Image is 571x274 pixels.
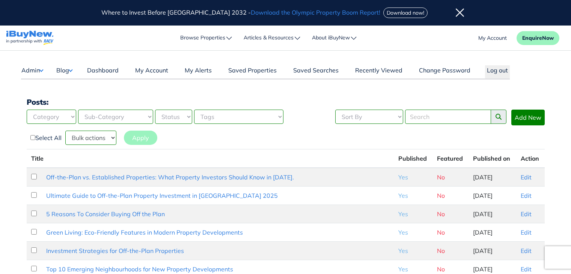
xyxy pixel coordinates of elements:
td: No [432,205,469,223]
button: Log out [485,65,510,78]
th: Action [516,149,544,168]
input: Search [405,110,491,124]
td: No [432,187,469,205]
a: account [478,34,507,42]
td: No [432,223,469,242]
th: Title [27,149,394,168]
button: Blog [56,65,72,75]
img: logo [6,31,54,45]
a: My Alerts [183,66,214,78]
a: Saved Searches [291,66,340,78]
a: Investment Strategies for Off-the-Plan Properties [46,247,184,254]
a: 5 Reasons To Consider Buying Off the Plan [46,210,165,218]
td: [DATE] [469,223,516,242]
td: Yes [394,187,432,205]
td: Yes [394,223,432,242]
a: navigations [6,29,54,47]
td: No [432,168,469,187]
h3: Posts: [27,97,545,107]
input: Select All [30,135,35,140]
button: search posts [491,110,506,124]
td: [DATE] [469,205,516,223]
a: Top 10 Emerging Neighbourhoods for New Property Developments [46,265,233,273]
a: Edit [521,192,532,199]
a: Off-the-Plan vs. Established Properties: What Property Investors Should Know in [DATE]. [46,173,294,181]
button: Admin [21,65,43,75]
td: [DATE] [469,168,516,187]
a: Add New [511,110,545,125]
td: Yes [394,205,432,223]
a: Ultimate Guide to Off-the-Plan Property Investment in [GEOGRAPHIC_DATA] 2025 [46,192,278,199]
span: Now [542,35,554,41]
th: Published on [469,149,516,168]
td: [DATE] [469,187,516,205]
a: Edit [521,229,532,236]
a: Dashboard [85,66,121,78]
td: [DATE] [469,242,516,260]
button: Apply [124,131,157,145]
td: Yes [394,242,432,260]
button: EnquireNow [517,31,559,45]
a: Change Password [417,66,472,78]
span: Download the Olympic Property Boom Report! [251,9,380,16]
th: Published [394,149,432,168]
span: Where to Invest Before [GEOGRAPHIC_DATA] 2032 - [101,9,382,16]
a: Edit [521,265,532,273]
td: Yes [394,168,432,187]
button: Download now! [383,8,428,18]
a: My Account [133,66,170,78]
a: Edit [521,210,532,218]
td: No [432,242,469,260]
label: Select All [30,133,62,142]
a: Recently Viewed [353,66,404,78]
th: Featured [432,149,469,168]
a: Green Living: Eco-Friendly Features in Modern Property Developments [46,229,243,236]
a: Saved Properties [226,66,279,78]
a: Edit [521,173,532,181]
a: Edit [521,247,532,254]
